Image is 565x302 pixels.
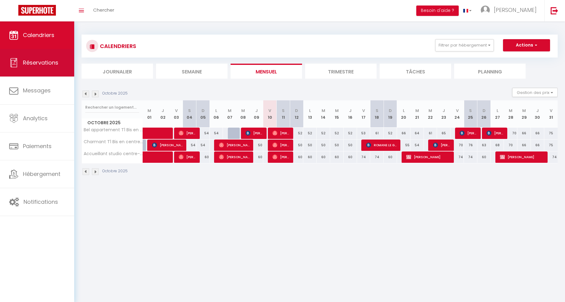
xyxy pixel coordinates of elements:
abbr: M [322,108,325,114]
div: 54 [410,140,424,151]
div: 50 [250,140,263,151]
div: 61 [370,128,384,139]
img: Super Booking [18,5,56,16]
span: [PERSON_NAME] [494,6,537,14]
th: 06 [210,100,223,128]
span: [PERSON_NAME] [272,127,290,139]
th: 15 [330,100,344,128]
abbr: L [309,108,311,114]
div: 52 [344,128,357,139]
img: ... [481,6,490,15]
div: 66 [517,128,531,139]
th: 17 [357,100,370,128]
li: Semaine [156,64,228,79]
th: 12 [290,100,303,128]
th: 07 [223,100,236,128]
abbr: M [415,108,419,114]
span: ROMANE LE GALL [366,139,398,151]
th: 14 [317,100,330,128]
span: [PERSON_NAME] [406,151,451,163]
li: Journalier [82,64,153,79]
span: [PERSON_NAME] [152,139,184,151]
span: [PERSON_NAME] [487,127,505,139]
abbr: D [202,108,205,114]
span: [PERSON_NAME] [179,127,197,139]
th: 24 [450,100,464,128]
th: 16 [344,100,357,128]
th: 10 [263,100,277,128]
th: 19 [384,100,397,128]
li: Planning [454,64,526,79]
p: Octobre 2025 [102,91,128,96]
abbr: J [536,108,539,114]
div: 68 [491,140,504,151]
th: 09 [250,100,263,128]
div: 54 [183,140,196,151]
th: 04 [183,100,196,128]
th: 02 [156,100,169,128]
abbr: J [255,108,258,114]
abbr: S [376,108,378,114]
span: Accueillant studio centre-ville [83,151,144,156]
th: 26 [477,100,491,128]
abbr: D [295,108,298,114]
div: 76 [464,140,477,151]
div: 66 [531,140,544,151]
div: 50 [317,140,330,151]
abbr: S [188,108,191,114]
abbr: D [483,108,486,114]
span: Bel appartement T1 Bis en centre ville de [GEOGRAPHIC_DATA] [83,128,144,132]
th: 11 [277,100,290,128]
th: 22 [424,100,437,128]
li: Mensuel [231,64,302,79]
th: 18 [370,100,384,128]
abbr: J [349,108,352,114]
div: 63 [477,140,491,151]
div: 64 [410,128,424,139]
div: 52 [290,128,303,139]
th: 23 [437,100,450,128]
th: 29 [517,100,531,128]
abbr: L [497,108,498,114]
span: [PERSON_NAME] [433,139,451,151]
span: [PERSON_NAME] [500,151,545,163]
span: [PERSON_NAME] [272,151,290,163]
button: Filtrer par hébergement [435,39,494,51]
th: 20 [397,100,410,128]
div: 70 [504,140,517,151]
span: [PERSON_NAME] [460,127,478,139]
div: 74 [450,151,464,163]
div: 65 [437,128,450,139]
h3: CALENDRIERS [98,39,136,53]
abbr: M [148,108,151,114]
abbr: L [403,108,405,114]
button: Actions [503,39,550,51]
button: Gestion des prix [512,88,558,97]
div: 50 [303,140,317,151]
abbr: V [362,108,365,114]
div: 54 [196,128,210,139]
span: [PERSON_NAME] [219,139,250,151]
div: 60 [250,151,263,163]
div: 60 [196,151,210,163]
abbr: D [389,108,392,114]
span: Messages [23,87,51,94]
th: 13 [303,100,317,128]
div: 54 [196,140,210,151]
div: 50 [330,140,344,151]
span: Hébergement [23,170,60,178]
span: [PERSON_NAME] [219,151,250,163]
div: 70 [450,140,464,151]
abbr: L [215,108,217,114]
button: Besoin d'aide ? [416,6,459,16]
abbr: V [456,108,459,114]
th: 25 [464,100,477,128]
div: 74 [464,151,477,163]
div: 74 [544,151,558,163]
abbr: M [522,108,526,114]
abbr: M [428,108,432,114]
abbr: J [443,108,445,114]
div: 60 [344,151,357,163]
span: Paiements [23,142,52,150]
div: 50 [290,140,303,151]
